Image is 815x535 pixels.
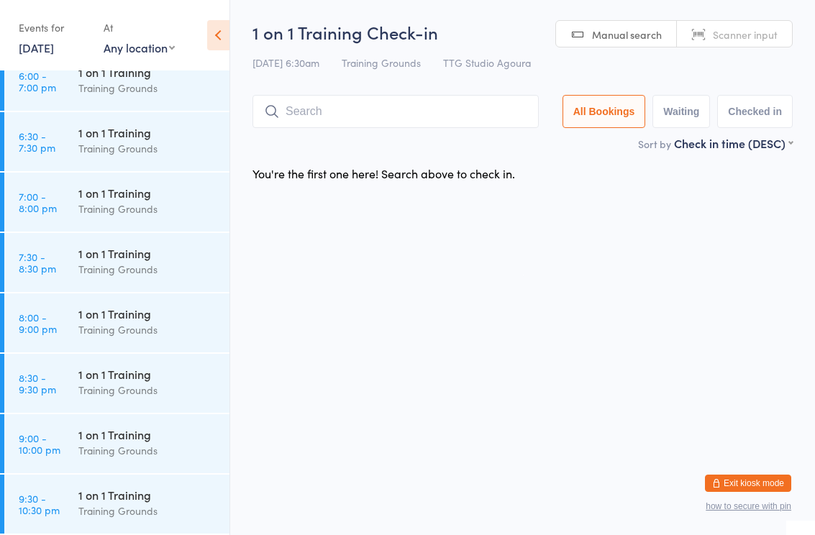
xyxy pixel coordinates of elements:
a: 8:30 -9:30 pm1 on 1 TrainingTraining Grounds [4,354,229,413]
time: 8:00 - 9:00 pm [19,311,57,334]
time: 7:30 - 8:30 pm [19,251,56,274]
a: 6:30 -7:30 pm1 on 1 TrainingTraining Grounds [4,112,229,171]
a: 9:00 -10:00 pm1 on 1 TrainingTraining Grounds [4,414,229,473]
button: how to secure with pin [706,501,791,511]
div: Training Grounds [78,442,217,459]
div: Training Grounds [78,321,217,338]
div: 1 on 1 Training [78,366,217,382]
button: All Bookings [563,95,646,128]
div: 1 on 1 Training [78,245,217,261]
button: Exit kiosk mode [705,475,791,492]
label: Sort by [638,137,671,151]
div: 1 on 1 Training [78,124,217,140]
button: Waiting [652,95,710,128]
div: Any location [104,40,175,55]
span: Scanner input [713,27,778,42]
div: 1 on 1 Training [78,487,217,503]
div: Training Grounds [78,201,217,217]
div: 1 on 1 Training [78,426,217,442]
time: 8:30 - 9:30 pm [19,372,56,395]
time: 9:30 - 10:30 pm [19,493,60,516]
h2: 1 on 1 Training Check-in [252,20,793,44]
span: Training Grounds [342,55,421,70]
span: [DATE] 6:30am [252,55,319,70]
div: Training Grounds [78,503,217,519]
span: Manual search [592,27,662,42]
time: 7:00 - 8:00 pm [19,191,57,214]
div: You're the first one here! Search above to check in. [252,165,515,181]
div: Training Grounds [78,140,217,157]
time: 9:00 - 10:00 pm [19,432,60,455]
input: Search [252,95,539,128]
a: [DATE] [19,40,54,55]
div: Events for [19,16,89,40]
a: 7:00 -8:00 pm1 on 1 TrainingTraining Grounds [4,173,229,232]
div: Training Grounds [78,382,217,398]
a: 6:00 -7:00 pm1 on 1 TrainingTraining Grounds [4,52,229,111]
a: 9:30 -10:30 pm1 on 1 TrainingTraining Grounds [4,475,229,534]
div: At [104,16,175,40]
div: 1 on 1 Training [78,64,217,80]
div: Check in time (DESC) [674,135,793,151]
a: 7:30 -8:30 pm1 on 1 TrainingTraining Grounds [4,233,229,292]
button: Checked in [717,95,793,128]
div: 1 on 1 Training [78,185,217,201]
div: Training Grounds [78,261,217,278]
span: TTG Studio Agoura [443,55,531,70]
time: 6:00 - 7:00 pm [19,70,56,93]
div: 1 on 1 Training [78,306,217,321]
time: 6:30 - 7:30 pm [19,130,55,153]
div: Training Grounds [78,80,217,96]
a: 8:00 -9:00 pm1 on 1 TrainingTraining Grounds [4,293,229,352]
